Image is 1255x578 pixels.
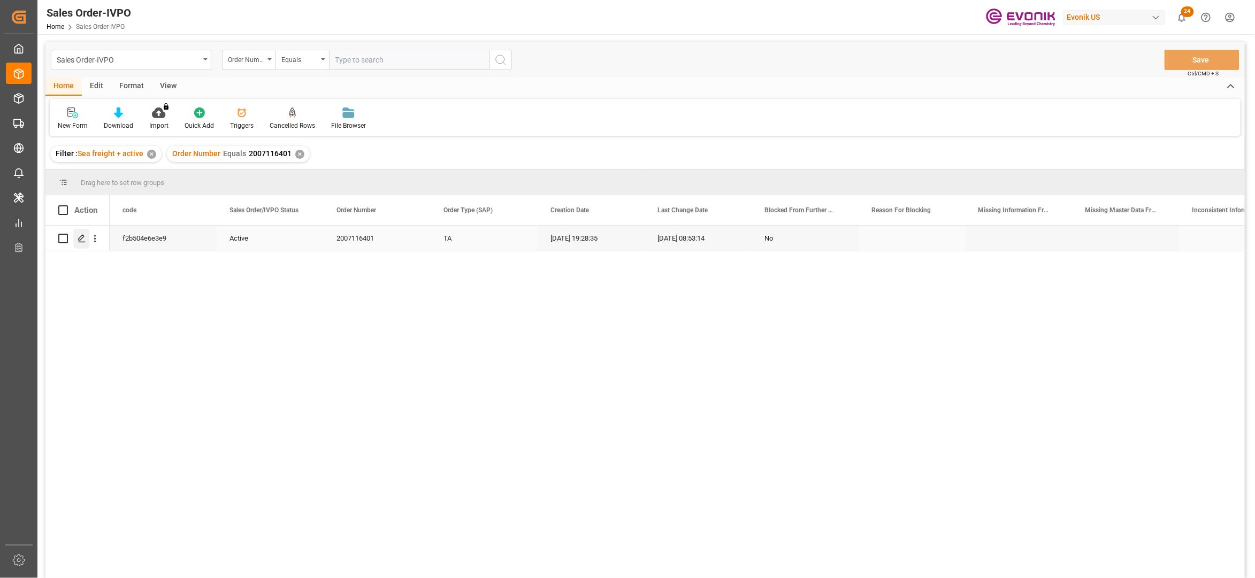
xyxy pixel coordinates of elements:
span: Reason For Blocking [871,206,931,214]
div: Press SPACE to select this row. [45,226,110,251]
div: ✕ [295,150,304,159]
span: Missing Information From Header [978,206,1050,214]
div: ✕ [147,150,156,159]
button: show 24 new notifications [1170,5,1194,29]
div: Sales Order-IVPO [47,5,131,21]
span: Filter : [56,149,78,158]
button: Help Center [1194,5,1218,29]
div: File Browser [331,121,366,130]
span: Last Change Date [657,206,708,214]
div: Triggers [230,121,254,130]
button: open menu [51,50,211,70]
div: Edit [82,78,111,96]
input: Type to search [329,50,489,70]
div: New Form [58,121,88,130]
span: Sea freight + active [78,149,143,158]
div: View [152,78,185,96]
button: open menu [276,50,329,70]
div: f2b504e6e3e9 [110,226,217,251]
span: 24 [1181,6,1194,17]
div: Active [229,226,311,251]
span: Sales Order/IVPO Status [229,206,299,214]
a: Home [47,23,64,30]
div: Home [45,78,82,96]
div: Sales Order-IVPO [57,52,200,66]
div: Format [111,78,152,96]
span: Blocked From Further Processing [764,206,836,214]
span: Missing Master Data From Header [1085,206,1157,214]
button: Evonik US [1063,7,1170,27]
button: open menu [222,50,276,70]
div: No [764,226,846,251]
button: Save [1165,50,1239,70]
div: Order Number [228,52,264,65]
span: Drag here to set row groups [81,179,164,187]
div: Quick Add [185,121,214,130]
div: Cancelled Rows [270,121,315,130]
span: Ctrl/CMD + S [1188,70,1219,78]
div: Evonik US [1063,10,1166,25]
span: 2007116401 [249,149,292,158]
div: Equals [281,52,318,65]
button: search button [489,50,512,70]
div: Download [104,121,133,130]
div: [DATE] 19:28:35 [538,226,645,251]
img: Evonik-brand-mark-Deep-Purple-RGB.jpeg_1700498283.jpeg [986,8,1055,27]
div: [DATE] 08:53:14 [645,226,752,251]
span: Creation Date [550,206,589,214]
span: Equals [223,149,246,158]
span: Order Number [172,149,220,158]
div: Action [74,205,97,215]
div: TA [431,226,538,251]
span: Order Number [336,206,376,214]
span: Order Type (SAP) [443,206,493,214]
span: code [123,206,136,214]
div: 2007116401 [324,226,431,251]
